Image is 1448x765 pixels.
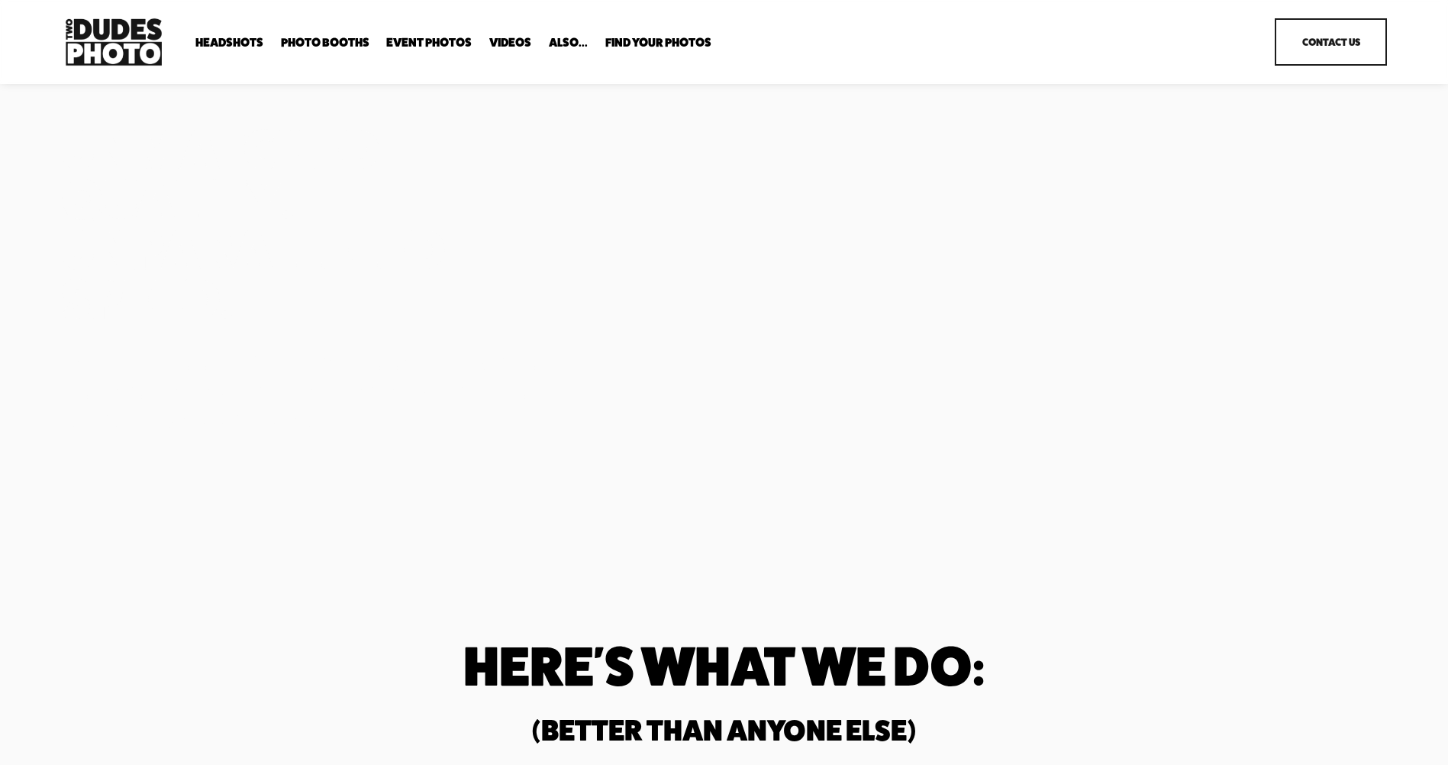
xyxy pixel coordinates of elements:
[549,37,588,49] span: Also...
[281,37,369,49] span: Photo Booths
[195,35,263,50] a: folder dropdown
[61,351,544,432] strong: Two Dudes Photo is a full-service photography & video production agency delivering premium experi...
[489,35,531,50] a: Videos
[227,716,1221,744] h2: (Better than anyone else)
[1275,18,1387,66] a: Contact Us
[61,124,553,325] h1: Unmatched Quality. Unparalleled Speed.
[605,37,711,49] span: Find Your Photos
[386,35,472,50] a: Event Photos
[281,35,369,50] a: folder dropdown
[61,15,166,69] img: Two Dudes Photo | Headshots, Portraits &amp; Photo Booths
[227,641,1221,692] h1: Here's What We do:
[605,35,711,50] a: folder dropdown
[195,37,263,49] span: Headshots
[549,35,588,50] a: folder dropdown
